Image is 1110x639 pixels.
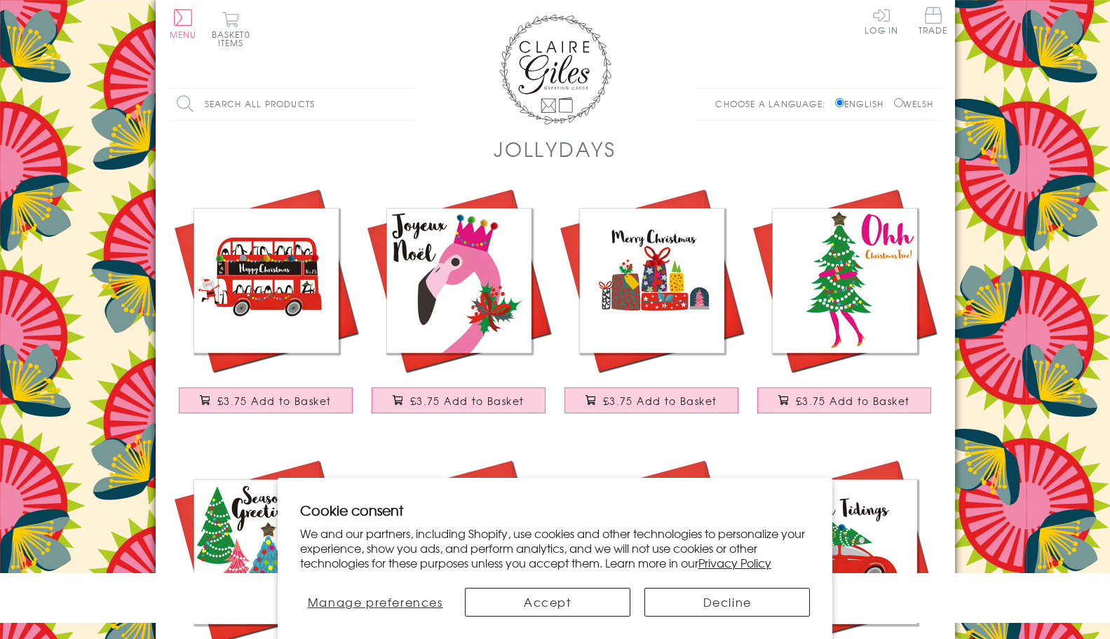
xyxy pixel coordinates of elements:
button: Menu [170,9,197,39]
img: Christmas Card, Pile of Presents, Embellished with colourful pompoms [555,184,748,377]
button: Decline [644,588,810,617]
p: Choose a language: [715,97,832,110]
label: English [835,97,891,110]
input: Search all products [170,88,415,120]
span: £3.75 Add to Basket [796,394,910,408]
input: Welsh [894,98,903,107]
a: Privacy Policy [698,554,771,571]
span: Trade [919,7,948,34]
button: £3.75 Add to Basket [372,387,546,413]
input: English [835,98,844,107]
img: Claire Giles Greetings Cards [499,14,611,125]
span: Menu [170,28,197,41]
img: Christmas Card, Flamingo, Joueux Noel, Embellished with colourful pompoms [363,184,555,377]
button: £3.75 Add to Basket [179,387,353,413]
img: Christmas Card, Ohh Christmas Tree! Embellished with a shiny padded star [748,184,941,377]
span: 0 items [218,28,250,49]
a: Log In [865,7,898,34]
a: Christmas Card, Santa on the Bus, Embellished with colourful pompoms £3.75 Add to Basket [170,184,363,427]
span: £3.75 Add to Basket [410,394,524,408]
span: £3.75 Add to Basket [603,394,717,408]
button: £3.75 Add to Basket [564,387,738,413]
button: £3.75 Add to Basket [757,387,931,413]
a: Christmas Card, Ohh Christmas Tree! Embellished with a shiny padded star £3.75 Add to Basket [748,184,941,427]
a: Christmas Card, Pile of Presents, Embellished with colourful pompoms £3.75 Add to Basket [555,184,748,427]
button: Accept [465,588,630,617]
span: £3.75 Add to Basket [217,394,332,408]
h2: Cookie consent [300,500,811,520]
button: Manage preferences [300,588,451,617]
h1: JollyDays [494,135,616,163]
span: Manage preferences [308,593,443,610]
a: Trade [919,7,948,37]
input: Search [401,88,415,120]
a: Christmas Card, Flamingo, Joueux Noel, Embellished with colourful pompoms £3.75 Add to Basket [363,184,555,427]
img: Christmas Card, Santa on the Bus, Embellished with colourful pompoms [170,184,363,377]
p: We and our partners, including Shopify, use cookies and other technologies to personalize your ex... [300,526,811,570]
label: Welsh [894,97,934,110]
button: Basket0 items [212,11,250,47]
